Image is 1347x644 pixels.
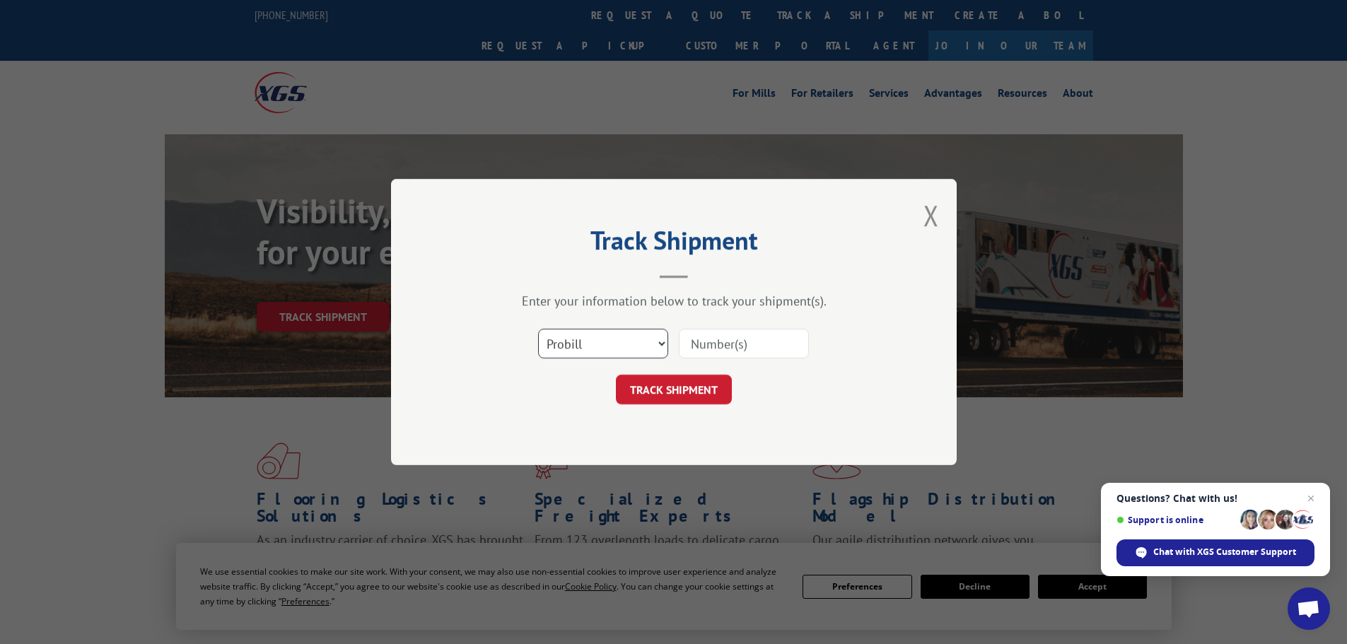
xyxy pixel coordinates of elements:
[923,197,939,234] button: Close modal
[1116,515,1235,525] span: Support is online
[1302,490,1319,507] span: Close chat
[1116,539,1314,566] div: Chat with XGS Customer Support
[1116,493,1314,504] span: Questions? Chat with us!
[462,293,886,309] div: Enter your information below to track your shipment(s).
[679,329,809,358] input: Number(s)
[1288,587,1330,630] div: Open chat
[462,230,886,257] h2: Track Shipment
[616,375,732,404] button: TRACK SHIPMENT
[1153,546,1296,558] span: Chat with XGS Customer Support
